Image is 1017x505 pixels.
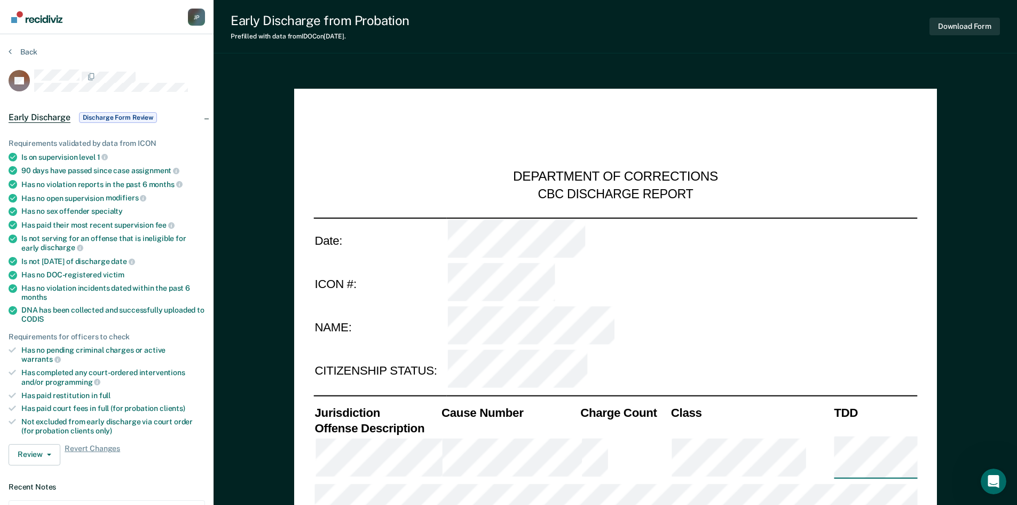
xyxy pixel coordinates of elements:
span: clients) [160,404,185,413]
span: full [99,391,111,400]
span: modifiers [106,193,147,202]
div: Has paid their most recent supervision [21,220,205,230]
div: Has no open supervision [21,193,205,203]
span: programming [45,378,100,386]
img: Profile image for Kim [145,17,167,38]
div: Not excluded from early discharge via court order (for probation clients [21,417,205,436]
td: NAME: [313,306,446,349]
div: Requirements validated by data from ICON [9,139,205,148]
th: Jurisdiction [313,405,440,420]
span: Messages [142,360,179,368]
th: TDD [833,405,917,420]
span: Revert Changes [65,444,120,465]
div: Requirements for officers to check [9,332,205,341]
span: 1 [97,153,108,161]
span: Discharge Form Review [79,112,157,123]
button: Profile dropdown button [188,9,205,26]
div: DEPARTMENT OF CORRECTIONS [513,169,718,186]
div: Has no DOC-registered [21,270,205,279]
div: Prefilled with data from IDOC on [DATE] . [231,33,409,40]
th: Class [669,405,832,420]
div: Is not [DATE] of discharge [21,257,205,266]
div: Is not serving for an offense that is ineligible for early [21,234,205,252]
span: CODIS [21,315,44,323]
img: Recidiviz [11,11,62,23]
td: ICON #: [313,262,446,306]
div: Has no violation reports in the past 6 [21,180,205,189]
button: Messages [107,333,214,376]
button: Review [9,444,60,465]
div: Has no sex offender [21,207,205,216]
p: How can we help? [21,94,192,112]
span: fee [155,221,175,229]
span: months [21,293,47,301]
div: Close [184,17,203,36]
th: Offense Description [313,420,440,436]
div: Has paid restitution in [21,391,205,400]
div: J P [188,9,205,26]
span: specialty [91,207,123,215]
img: Profile image for Naomi [105,17,126,38]
th: Charge Count [579,405,670,420]
span: months [149,180,183,189]
img: Profile image for Rajan [125,17,146,38]
iframe: Intercom live chat [981,469,1006,494]
span: victim [103,270,124,279]
span: date [111,257,135,266]
div: Early Discharge from Probation [231,13,409,28]
td: CITIZENSHIP STATUS: [313,349,446,393]
div: 90 days have passed since case [21,166,205,175]
span: assignment [131,166,179,175]
div: Has no violation incidents dated within the past 6 [21,284,205,302]
div: Has no pending criminal charges or active [21,346,205,364]
div: Has paid court fees in full (for probation [21,404,205,413]
div: DNA has been collected and successfully uploaded to [21,306,205,324]
button: Download Form [929,18,1000,35]
span: Early Discharge [9,112,70,123]
p: Hi [PERSON_NAME] [21,76,192,94]
th: Cause Number [440,405,579,420]
div: Send us a message [11,126,203,155]
span: warrants [21,355,61,363]
div: Is on supervision level [21,152,205,162]
img: logo [21,20,80,37]
span: discharge [41,243,83,252]
div: CBC DISCHARGE REPORT [538,186,693,202]
span: Home [41,360,65,368]
div: Has completed any court-ordered interventions and/or [21,368,205,386]
button: Back [9,47,37,57]
div: Send us a message [22,135,178,146]
span: only) [96,426,112,435]
td: Date: [313,217,446,262]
